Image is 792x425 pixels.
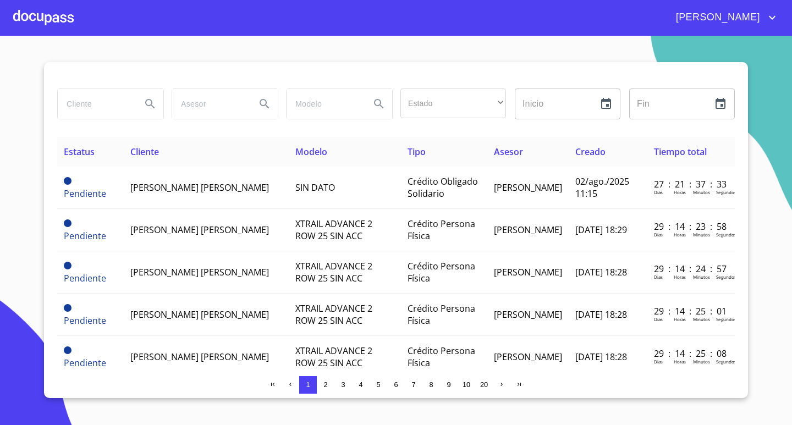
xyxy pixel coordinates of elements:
span: Crédito Persona Física [408,345,475,369]
p: Dias [654,231,663,238]
span: 2 [323,380,327,389]
input: search [287,89,361,119]
p: Segundos [716,358,736,365]
p: 27 : 21 : 37 : 33 [654,178,728,190]
span: Pendiente [64,219,71,227]
button: 20 [475,376,493,394]
span: 7 [411,380,415,389]
p: 29 : 14 : 25 : 01 [654,305,728,317]
span: Asesor [494,146,523,158]
span: Cliente [130,146,159,158]
span: [PERSON_NAME] [494,181,562,194]
span: Crédito Persona Física [408,218,475,242]
span: XTRAIL ADVANCE 2 ROW 25 SIN ACC [295,260,372,284]
span: Pendiente [64,357,106,369]
button: 1 [299,376,317,394]
p: 29 : 14 : 24 : 57 [654,263,728,275]
span: [PERSON_NAME] [PERSON_NAME] [130,308,269,321]
span: [PERSON_NAME] [494,308,562,321]
p: Horas [674,189,686,195]
span: [PERSON_NAME] [494,224,562,236]
span: [PERSON_NAME] [PERSON_NAME] [130,351,269,363]
p: Segundos [716,231,736,238]
button: 10 [458,376,475,394]
span: 1 [306,380,310,389]
button: 2 [317,376,334,394]
button: 6 [387,376,405,394]
span: [DATE] 18:29 [575,224,627,236]
button: 4 [352,376,370,394]
span: Pendiente [64,187,106,200]
button: Search [251,91,278,117]
span: Pendiente [64,314,106,327]
p: Minutos [693,274,710,280]
span: 3 [341,380,345,389]
span: Pendiente [64,230,106,242]
span: [PERSON_NAME] [PERSON_NAME] [130,181,269,194]
p: Minutos [693,189,710,195]
span: Pendiente [64,304,71,312]
input: search [172,89,247,119]
button: 7 [405,376,422,394]
p: Dias [654,358,663,365]
span: Crédito Persona Física [408,260,475,284]
span: Tipo [408,146,426,158]
span: Crédito Persona Física [408,302,475,327]
span: 6 [394,380,398,389]
p: Horas [674,358,686,365]
p: Segundos [716,274,736,280]
button: 3 [334,376,352,394]
button: 5 [370,376,387,394]
span: Creado [575,146,606,158]
span: Pendiente [64,346,71,354]
p: 29 : 14 : 23 : 58 [654,220,728,233]
span: SIN DATO [295,181,335,194]
span: 8 [429,380,433,389]
span: [PERSON_NAME] [PERSON_NAME] [130,224,269,236]
span: Modelo [295,146,327,158]
button: account of current user [668,9,779,26]
p: Dias [654,274,663,280]
p: Segundos [716,316,736,322]
span: Tiempo total [654,146,707,158]
p: Horas [674,274,686,280]
p: Dias [654,316,663,322]
p: Horas [674,231,686,238]
span: [DATE] 18:28 [575,351,627,363]
span: 02/ago./2025 11:15 [575,175,629,200]
span: [DATE] 18:28 [575,308,627,321]
p: 29 : 14 : 25 : 08 [654,347,728,360]
span: Estatus [64,146,95,158]
div: ​ [400,89,506,118]
span: 10 [463,380,470,389]
span: 20 [480,380,488,389]
button: Search [366,91,392,117]
span: 9 [447,380,450,389]
button: 8 [422,376,440,394]
span: [DATE] 18:28 [575,266,627,278]
span: [PERSON_NAME] [494,351,562,363]
span: 5 [376,380,380,389]
span: Pendiente [64,177,71,185]
span: [PERSON_NAME] [668,9,766,26]
span: XTRAIL ADVANCE 2 ROW 25 SIN ACC [295,345,372,369]
p: Segundos [716,189,736,195]
span: XTRAIL ADVANCE 2 ROW 25 SIN ACC [295,302,372,327]
span: Crédito Obligado Solidario [408,175,478,200]
button: 9 [440,376,458,394]
p: Minutos [693,316,710,322]
input: search [58,89,133,119]
p: Minutos [693,231,710,238]
p: Minutos [693,358,710,365]
span: Pendiente [64,272,106,284]
p: Horas [674,316,686,322]
p: Dias [654,189,663,195]
span: [PERSON_NAME] [494,266,562,278]
span: [PERSON_NAME] [PERSON_NAME] [130,266,269,278]
span: Pendiente [64,262,71,269]
span: 4 [359,380,362,389]
button: Search [137,91,163,117]
span: XTRAIL ADVANCE 2 ROW 25 SIN ACC [295,218,372,242]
